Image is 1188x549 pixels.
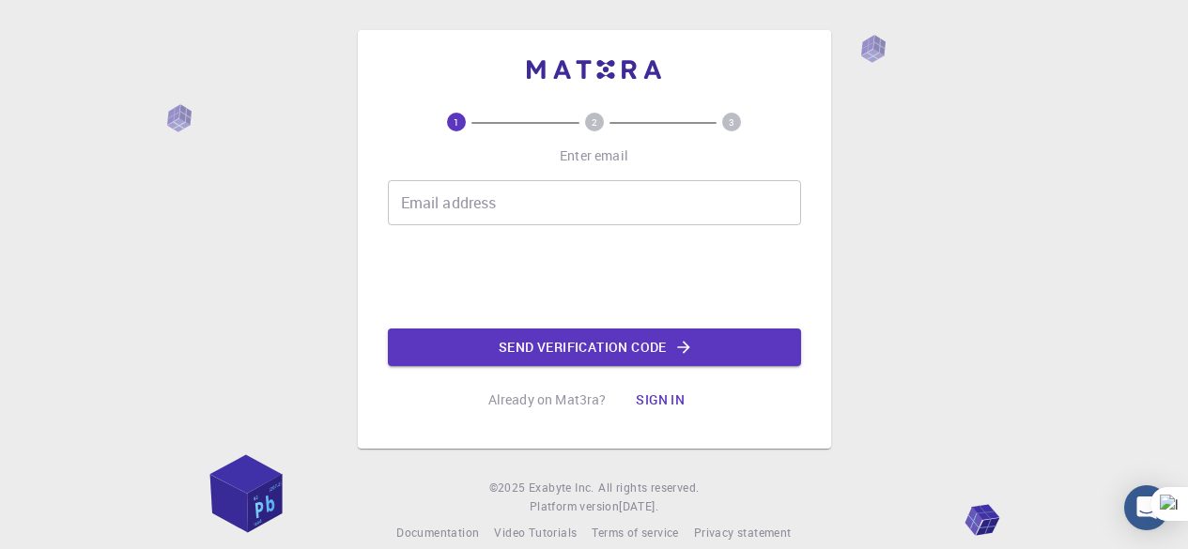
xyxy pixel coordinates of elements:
a: [DATE]. [619,497,658,516]
div: Open Intercom Messenger [1124,485,1169,530]
span: Documentation [396,525,479,540]
iframe: reCAPTCHA [452,240,737,313]
a: Exabyte Inc. [529,479,594,497]
text: 2 [592,115,597,129]
span: Privacy statement [694,525,792,540]
span: Platform version [530,497,619,516]
span: © 2025 [489,479,529,497]
p: Enter email [560,146,628,165]
span: Exabyte Inc. [529,480,594,495]
span: All rights reserved. [598,479,699,497]
span: Video Tutorials [494,525,577,540]
span: [DATE] . [619,498,658,513]
text: 1 [454,115,459,129]
a: Terms of service [592,524,678,542]
text: 3 [729,115,734,129]
a: Documentation [396,524,479,542]
a: Video Tutorials [494,524,577,542]
p: Already on Mat3ra? [488,390,607,409]
button: Sign in [621,381,700,419]
span: Terms of service [592,525,678,540]
button: Send verification code [388,328,801,366]
a: Privacy statement [694,524,792,542]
